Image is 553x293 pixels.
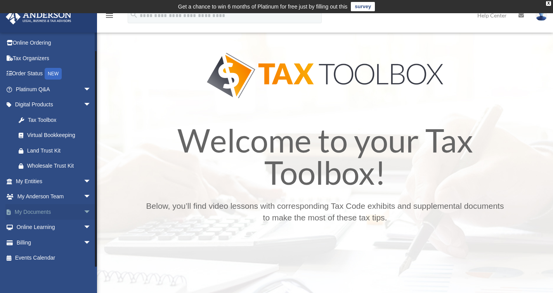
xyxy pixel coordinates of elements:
[546,1,551,6] div: close
[83,204,99,220] span: arrow_drop_down
[45,68,62,80] div: NEW
[83,97,99,113] span: arrow_drop_down
[27,146,93,156] div: Land Trust Kit
[5,189,103,205] a: My Anderson Teamarrow_drop_down
[5,81,103,97] a: Platinum Q&Aarrow_drop_down
[143,200,508,223] p: Below, you’ll find video lessons with corresponding Tax Code exhibits and supplemental documents ...
[5,35,103,51] a: Online Ordering
[5,250,103,266] a: Events Calendar
[11,128,103,143] a: Virtual Bookkeeping
[351,2,375,11] a: survey
[11,143,103,158] a: Land Trust Kit
[27,130,93,140] div: Virtual Bookkeeping
[5,66,103,82] a: Order StatusNEW
[11,112,99,128] a: Tax Toolbox
[83,81,99,97] span: arrow_drop_down
[207,53,443,98] img: Tax Tool Box Logo
[105,11,114,20] i: menu
[5,235,103,250] a: Billingarrow_drop_down
[5,173,103,189] a: My Entitiesarrow_drop_down
[11,158,103,174] a: Wholesale Trust Kit
[83,189,99,205] span: arrow_drop_down
[83,220,99,236] span: arrow_drop_down
[83,173,99,189] span: arrow_drop_down
[5,220,103,235] a: Online Learningarrow_drop_down
[5,97,103,113] a: Digital Productsarrow_drop_down
[3,9,74,24] img: Anderson Advisors Platinum Portal
[130,10,138,19] i: search
[105,14,114,20] a: menu
[5,50,103,66] a: Tax Organizers
[143,124,508,192] h1: Welcome to your Tax Toolbox!
[83,235,99,251] span: arrow_drop_down
[536,10,547,21] img: User Pic
[178,2,348,11] div: Get a chance to win 6 months of Platinum for free just by filling out this
[27,161,93,171] div: Wholesale Trust Kit
[5,204,103,220] a: My Documentsarrow_drop_down
[27,115,89,125] div: Tax Toolbox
